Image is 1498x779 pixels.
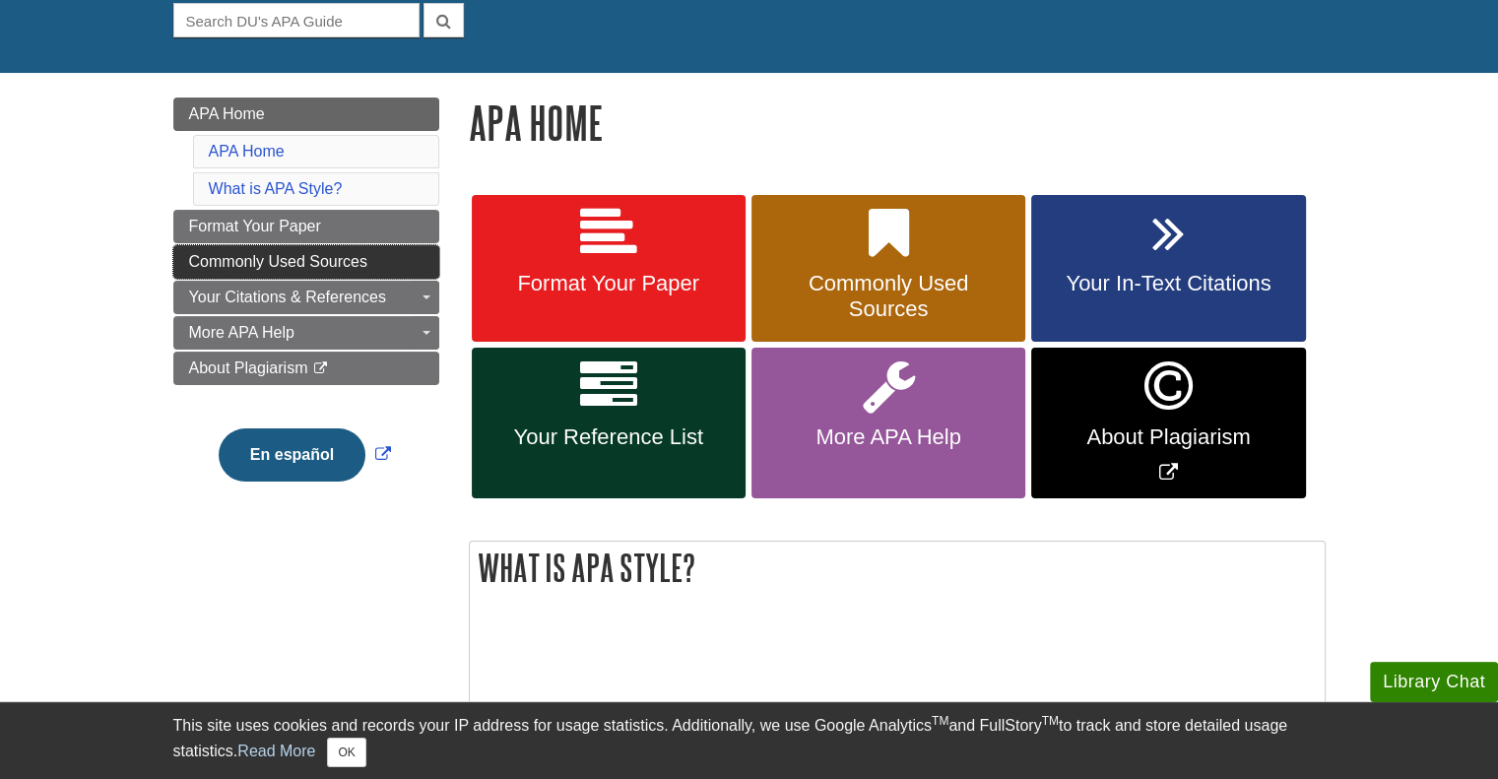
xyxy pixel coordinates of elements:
[487,271,731,296] span: Format Your Paper
[472,348,746,498] a: Your Reference List
[1370,662,1498,702] button: Library Chat
[189,359,308,376] span: About Plagiarism
[209,143,285,160] a: APA Home
[173,316,439,350] a: More APA Help
[469,97,1326,148] h1: APA Home
[173,97,439,131] a: APA Home
[487,424,731,450] span: Your Reference List
[766,424,1010,450] span: More APA Help
[173,210,439,243] a: Format Your Paper
[189,218,321,234] span: Format Your Paper
[214,446,396,463] a: Link opens in new window
[1046,424,1290,450] span: About Plagiarism
[219,428,365,482] button: En español
[189,324,294,341] span: More APA Help
[173,281,439,314] a: Your Citations & References
[751,195,1025,343] a: Commonly Used Sources
[312,362,329,375] i: This link opens in a new window
[472,195,746,343] a: Format Your Paper
[173,714,1326,767] div: This site uses cookies and records your IP address for usage statistics. Additionally, we use Goo...
[751,348,1025,498] a: More APA Help
[173,97,439,515] div: Guide Page Menu
[1042,714,1059,728] sup: TM
[1031,348,1305,498] a: Link opens in new window
[189,105,265,122] span: APA Home
[932,714,948,728] sup: TM
[173,352,439,385] a: About Plagiarism
[1046,271,1290,296] span: Your In-Text Citations
[173,3,420,37] input: Search DU's APA Guide
[237,743,315,759] a: Read More
[470,542,1325,594] h2: What is APA Style?
[209,180,343,197] a: What is APA Style?
[766,271,1010,322] span: Commonly Used Sources
[327,738,365,767] button: Close
[1031,195,1305,343] a: Your In-Text Citations
[189,289,386,305] span: Your Citations & References
[173,245,439,279] a: Commonly Used Sources
[189,253,367,270] span: Commonly Used Sources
